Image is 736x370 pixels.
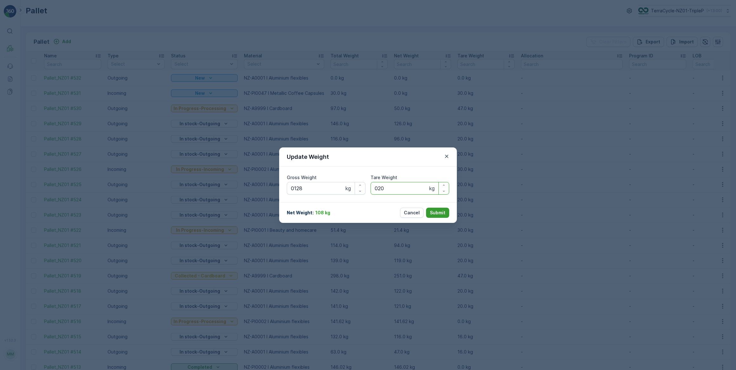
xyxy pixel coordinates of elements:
span: 30 [36,135,41,141]
span: Asset Type : [5,146,34,151]
span: Material : [5,156,27,162]
span: NZ-PI0047 I Metallic Coffee Capsules [27,156,111,162]
label: Tare Weight [371,175,397,180]
span: - [33,125,36,130]
span: Pallet [34,146,46,151]
p: Submit [430,210,445,216]
p: Cancel [404,210,420,216]
span: Tare Weight : [5,135,36,141]
label: Gross Weight [287,175,317,180]
span: Net Weight : [5,125,33,130]
span: Name : [5,104,21,109]
p: Pallet_NZ01 #531 [346,5,389,13]
p: kg [429,185,435,192]
span: Total Weight : [5,114,37,120]
span: Pallet_NZ01 #531 [21,104,58,109]
button: Submit [426,208,449,218]
button: Cancel [400,208,424,218]
p: Net Weight : [287,210,314,216]
span: 30 [37,114,43,120]
p: kg [345,185,351,192]
p: Update Weight [287,153,329,161]
p: 108 kg [315,210,330,216]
